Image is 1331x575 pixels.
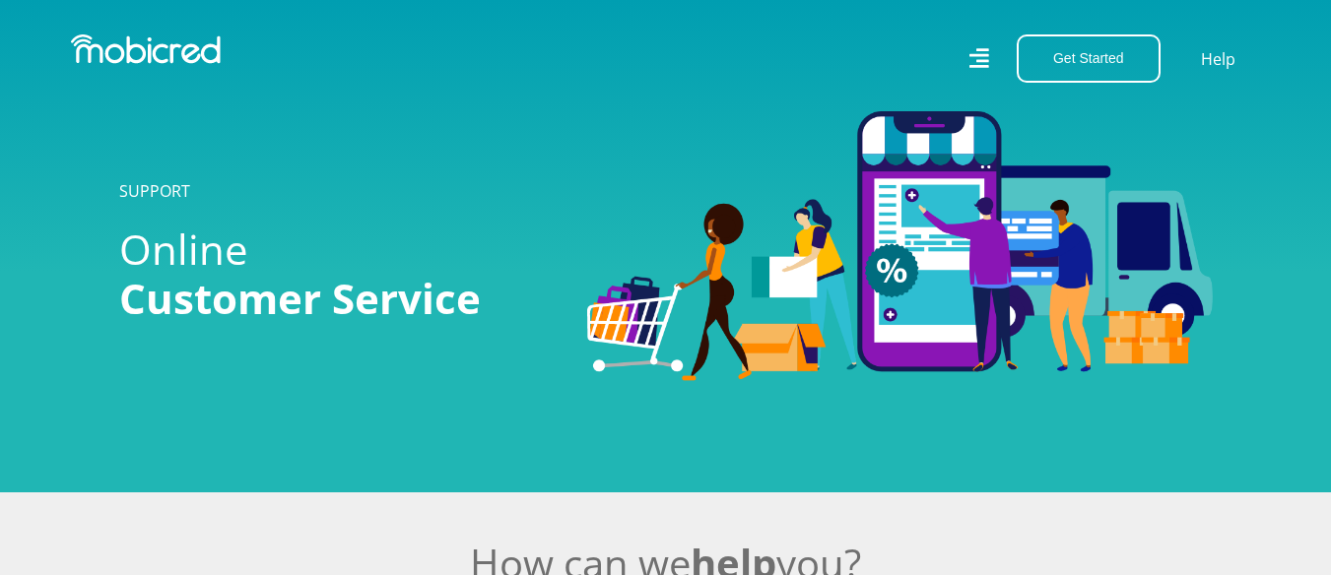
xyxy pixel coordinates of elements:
[119,224,558,324] h1: Online
[119,180,190,202] a: SUPPORT
[119,270,481,326] span: Customer Service
[1200,46,1236,72] a: Help
[71,34,221,64] img: Mobicred
[587,111,1213,381] img: Categories
[1017,34,1161,83] button: Get Started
